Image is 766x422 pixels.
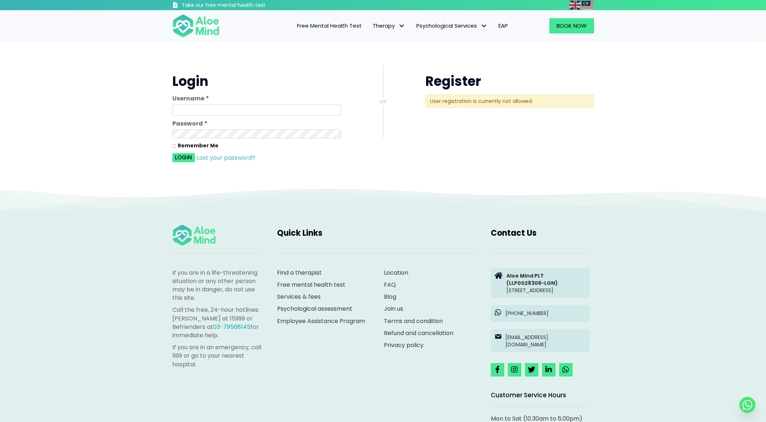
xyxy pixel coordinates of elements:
a: Terms and condition [384,317,443,325]
a: Aloe Mind PLT(LLP0028306-LGN)[STREET_ADDRESS] [491,268,590,298]
p: [PHONE_NUMBER] [505,310,586,317]
span: Therapy: submenu [397,21,407,31]
strong: (LLP0028306-LGN) [506,279,558,287]
a: Services & fees [277,292,321,301]
a: [PHONE_NUMBER] [491,305,590,322]
span: Contact Us [491,227,537,239]
span: Therapy [373,22,405,29]
a: Location [384,268,408,277]
p: Call the free, 24-hour hotlines: [PERSON_NAME] at 15999 or Befrienders at for immediate help. [172,306,262,339]
a: TherapyTherapy: submenu [367,18,411,33]
button: Login [172,153,195,163]
a: Employee Assistance Program [277,317,365,325]
span: Book Now [557,22,587,29]
a: Find a therapist [277,268,322,277]
a: Take our free mental health test [172,2,304,10]
h3: Take our free mental health test [182,2,304,9]
a: Lost your password? [197,154,255,162]
span: Free Mental Health Test [297,22,362,29]
p: [STREET_ADDRESS] [506,272,586,294]
div: User registration is currently not allowed. [425,94,594,108]
img: en [569,1,581,9]
a: EAP [493,18,513,33]
span: Quick Links [277,227,322,239]
p: [EMAIL_ADDRESS][DOMAIN_NAME] [505,334,586,349]
label: Username [172,94,209,103]
a: 03-79568145 [213,323,250,331]
a: [EMAIL_ADDRESS][DOMAIN_NAME] [491,329,590,352]
p: If you are in an emergency, call 999 or go to your nearest hospital. [172,343,262,369]
a: Blog [384,292,396,301]
span: Psychological Services: submenu [479,21,489,31]
a: FAQ [384,280,396,289]
a: Free Mental Health Test [292,18,367,33]
label: Remember Me [178,142,218,149]
a: Privacy policy [384,341,424,349]
img: Aloe mind Logo [172,224,216,246]
span: Psychological Services [416,22,488,29]
nav: Menu [229,18,513,33]
a: Book Now [549,18,594,33]
a: Join us [384,304,403,313]
a: Psychological ServicesPsychological Services: submenu [411,18,493,33]
span: or [378,98,388,105]
h2: Login [172,72,341,91]
strong: Aloe Mind PLT [506,272,544,279]
span: Customer Service Hours [491,391,566,399]
a: Whatsapp [739,397,755,413]
p: If you are in a life-threatening situation or any other person may be in danger, do not use this ... [172,268,262,302]
img: Aloe mind Logo [172,14,220,38]
img: ms [582,1,593,9]
a: Psychological assessment [277,304,352,313]
h2: Register [425,72,594,91]
a: English [569,1,582,9]
label: Password [172,119,208,128]
a: Refund and cancellation [384,329,453,337]
span: EAP [498,22,508,29]
a: Free mental health test [277,280,345,289]
a: Malay [582,1,594,9]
